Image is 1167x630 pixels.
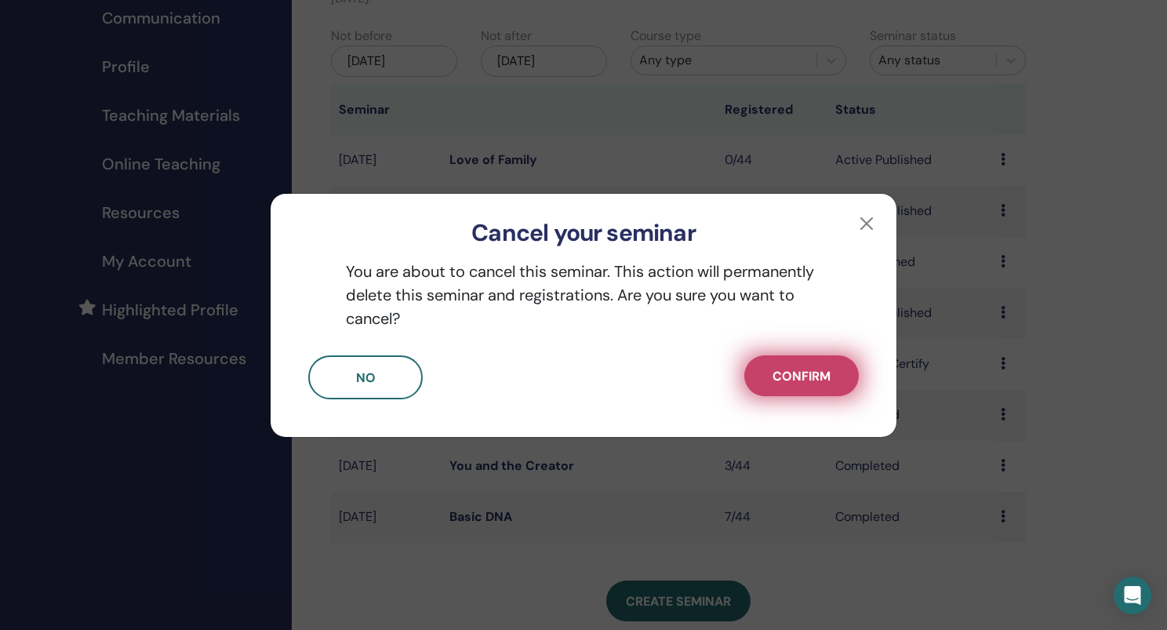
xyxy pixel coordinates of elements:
span: Confirm [773,368,831,384]
div: Open Intercom Messenger [1114,577,1151,614]
h3: Cancel your seminar [296,219,871,247]
button: Confirm [744,355,859,396]
button: No [308,355,423,399]
span: No [356,370,376,386]
p: You are about to cancel this seminar. This action will permanently delete this seminar and regist... [308,260,859,330]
